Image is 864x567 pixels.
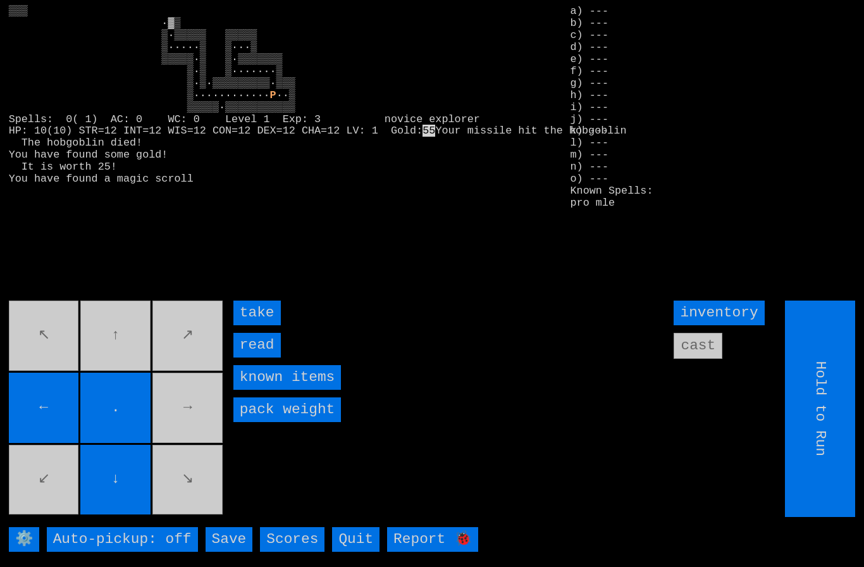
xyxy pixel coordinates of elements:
input: Hold to Run [786,301,856,517]
input: known items [233,365,341,390]
input: pack weight [233,397,341,422]
larn: ▒▒▒ ·▓▒ ▒·▒▒▒▒▒ ▒▒▒▒▒ ▒·····▒ ▒···▒ ▒▒▒▒▒·▒ ▒·▒▒▒▒▒▒▒ ▒·▒ ▒·······▒ ▒·▒·▒▒▒▒▒▒▒▒▒·▒▒▒ ▒··········... [9,6,553,289]
input: Save [206,527,253,552]
stats: a) --- b) --- c) --- d) --- e) --- f) --- g) --- h) --- i) --- j) --- k) --- l) --- m) --- n) ---... [571,6,856,176]
input: Scores [260,527,324,552]
input: ← [9,373,79,443]
input: Report 🐞 [387,527,478,552]
font: P [270,89,276,101]
mark: 55 [423,125,435,137]
input: take [233,301,281,325]
input: ⚙️ [9,527,39,552]
input: . [80,373,151,443]
input: ↓ [80,445,151,515]
input: read [233,333,281,358]
input: Quit [332,527,380,552]
input: Auto-pickup: off [47,527,198,552]
input: inventory [674,301,764,325]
